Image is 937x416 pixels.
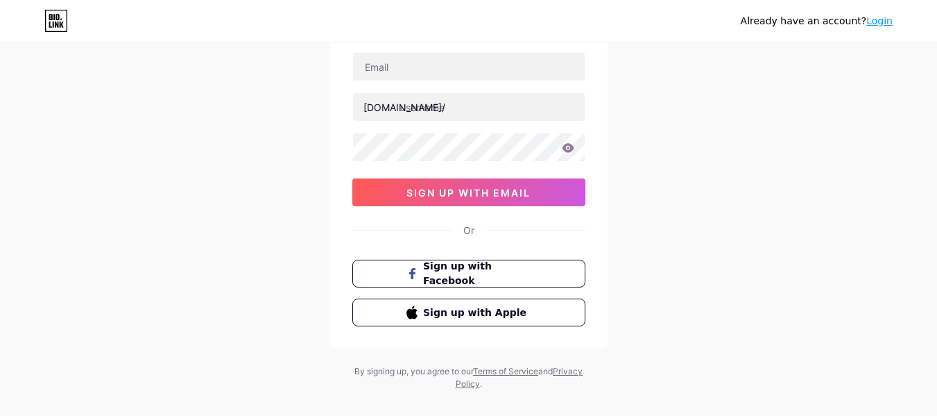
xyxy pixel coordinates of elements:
[352,178,585,206] button: sign up with email
[353,53,585,81] input: Email
[351,365,587,390] div: By signing up, you agree to our and .
[423,306,531,320] span: Sign up with Apple
[352,299,585,326] button: Sign up with Apple
[363,100,445,115] div: [DOMAIN_NAME]/
[866,15,893,26] a: Login
[473,366,538,376] a: Terms of Service
[406,187,531,199] span: sign up with email
[741,14,893,28] div: Already have an account?
[423,259,531,288] span: Sign up with Facebook
[352,260,585,288] button: Sign up with Facebook
[463,223,474,238] div: Or
[353,93,585,121] input: username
